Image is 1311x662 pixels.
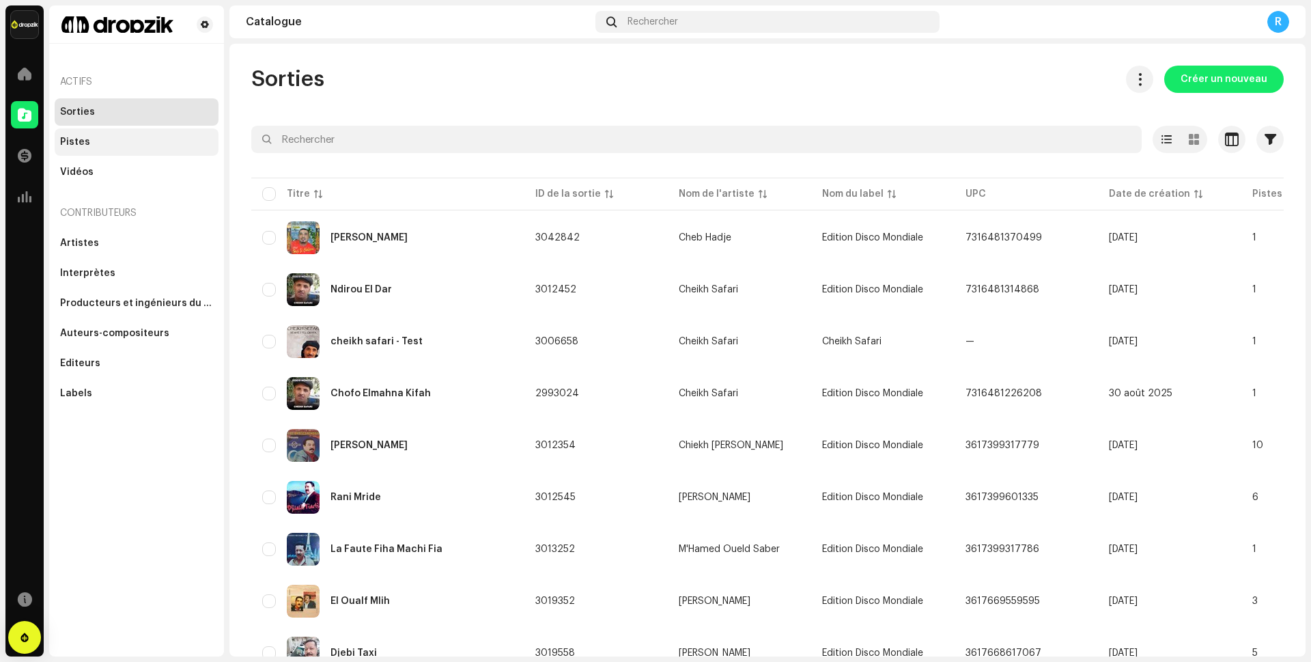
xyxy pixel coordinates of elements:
[679,441,800,450] span: Chiekh Djilali Tiarti
[965,648,1041,658] span: 3617668617067
[11,11,38,38] img: 6b198820-6d9f-4d8e-bd7e-78ab9e57ca24
[1109,596,1138,606] span: 29 sept. 2025
[55,380,218,407] re-m-nav-item: Labels
[330,389,431,398] div: Chofo Elmahna Kifah
[55,260,218,287] re-m-nav-item: Interprètes
[60,268,115,279] div: Interprètes
[60,298,213,309] div: Producteurs et ingénieurs du son
[1164,66,1284,93] button: Créer un nouveau
[1109,389,1172,398] span: 30 août 2025
[251,126,1142,153] input: Rechercher
[535,544,575,554] span: 3013252
[965,285,1039,294] span: 7316481314868
[60,328,169,339] div: Auteurs-compositeurs
[679,233,800,243] span: Cheb Hadje
[55,197,218,230] re-a-nav-header: Contributeurs
[822,233,923,243] span: Edition Disco Mondiale
[330,441,408,450] div: Chrab Mlih
[287,533,320,566] img: d5535366-4102-4174-828f-0e43d58dc228
[1109,337,1138,346] span: 15 sept. 2025
[287,187,310,201] div: Titre
[535,493,576,502] span: 3012545
[679,493,750,502] div: [PERSON_NAME]
[679,337,738,346] div: Cheikh Safari
[1109,544,1138,554] span: 22 sept. 2025
[60,167,94,178] div: Vidéos
[822,596,923,606] span: Edition Disco Mondiale
[822,187,884,201] div: Nom du label
[60,16,175,33] img: 37e0064e-ea37-4437-b673-4bec68cf10f0
[55,290,218,317] re-m-nav-item: Producteurs et ingénieurs du son
[1109,493,1138,502] span: 21 sept. 2025
[535,441,576,450] span: 3012354
[679,596,750,606] div: [PERSON_NAME]
[55,128,218,156] re-m-nav-item: Pistes
[1109,285,1138,294] span: 21 sept. 2025
[330,233,408,243] div: Hana Tlef Rayie
[1109,648,1138,658] span: 29 sept. 2025
[679,389,738,398] div: Cheikh Safari
[287,429,320,462] img: 551a7e5e-e343-428d-85cc-369d4a282152
[679,648,800,658] span: Cheikh Cherif Oueld Saber
[55,158,218,186] re-m-nav-item: Vidéos
[330,285,392,294] div: Ndirou El Dar
[822,337,882,346] span: Cheikh Safari
[679,285,738,294] div: Cheikh Safari
[965,441,1039,450] span: 3617399317779
[535,337,578,346] span: 3006658
[55,98,218,126] re-m-nav-item: Sorties
[822,441,923,450] span: Edition Disco Mondiale
[822,389,923,398] span: Edition Disco Mondiale
[330,337,423,346] div: cheikh safari - Test
[679,544,800,554] span: M'Hamed Oueld Saber
[287,325,320,358] img: e5bb353d-2b28-467e-be44-43b4ba84d45f
[822,544,923,554] span: Edition Disco Mondiale
[679,337,800,346] span: Cheikh Safari
[60,238,99,249] div: Artistes
[1109,441,1138,450] span: 21 sept. 2025
[330,648,377,658] div: Djebi Taxi
[55,350,218,377] re-m-nav-item: Éditeurs
[535,648,575,658] span: 3019558
[60,137,90,148] div: Pistes
[55,320,218,347] re-m-nav-item: Auteurs-compositeurs
[287,377,320,410] img: 38329818-2f85-4b97-854a-2d05e0e229e3
[1181,66,1267,93] span: Créer un nouveau
[822,493,923,502] span: Edition Disco Mondiale
[628,16,678,27] span: Rechercher
[679,285,800,294] span: Cheikh Safari
[1267,11,1289,33] div: R
[287,221,320,254] img: e41a88f3-1f40-41e9-8bd9-4267de1ecd42
[679,493,800,502] span: Djilali Tiarti
[330,544,442,554] div: La Faute Fiha Machi Fia
[535,596,575,606] span: 3019352
[287,585,320,618] img: fd838d88-473d-47f7-86bd-8410f7033b2e
[679,648,750,658] div: [PERSON_NAME]
[679,441,783,450] div: Chiekh [PERSON_NAME]
[330,596,390,606] div: El Oualf Mlih
[1109,233,1138,243] span: 2 oct. 2025
[965,389,1042,398] span: 7316481226208
[679,544,780,554] div: M'Hamed Oueld Saber
[679,389,800,398] span: Cheikh Safari
[55,66,218,98] re-a-nav-header: Actifs
[965,337,974,346] span: —
[679,233,731,243] div: Cheb Hadje
[60,358,100,369] div: Éditeurs
[246,16,590,27] div: Catalogue
[535,187,601,201] div: ID de la sortie
[251,66,324,93] span: Sorties
[535,285,576,294] span: 3012452
[287,481,320,514] img: cdc5862f-2747-4d7b-a52e-9b9fb7449b63
[535,233,580,243] span: 3042842
[965,544,1039,554] span: 3617399317786
[822,648,923,658] span: Edition Disco Mondiale
[330,493,381,502] div: Rani Mride
[965,493,1039,502] span: 3617399601335
[55,230,218,257] re-m-nav-item: Artistes
[8,621,41,654] div: Open Intercom Messenger
[965,233,1042,243] span: 7316481370499
[965,596,1040,606] span: 3617669559595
